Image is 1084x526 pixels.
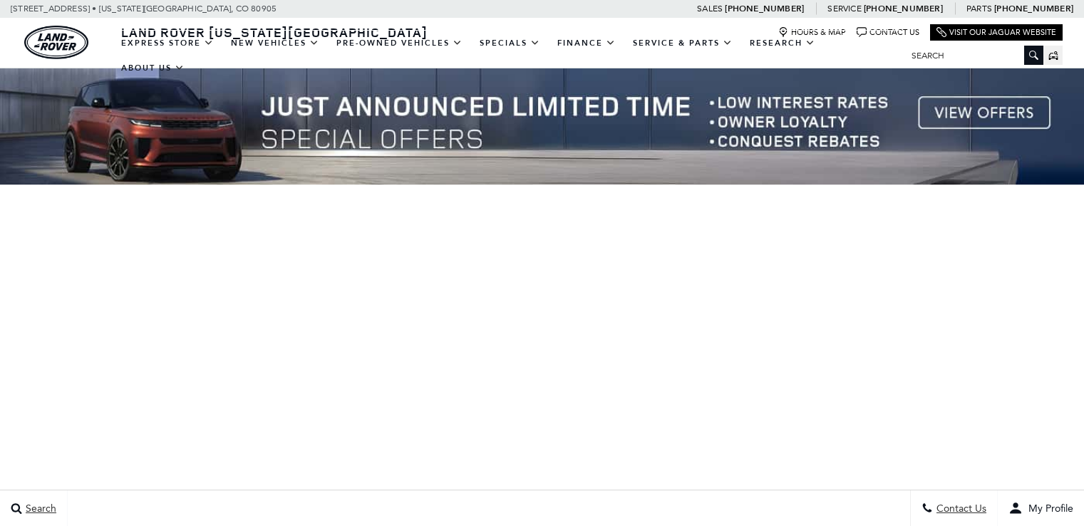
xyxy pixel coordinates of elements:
[624,31,741,56] a: Service & Parts
[827,4,861,14] span: Service
[933,502,986,515] span: Contact Us
[697,4,723,14] span: Sales
[113,31,901,81] nav: Main Navigation
[994,3,1073,14] a: [PHONE_NUMBER]
[549,31,624,56] a: Finance
[11,4,277,14] a: [STREET_ADDRESS] • [US_STATE][GEOGRAPHIC_DATA], CO 80905
[121,24,428,41] span: Land Rover [US_STATE][GEOGRAPHIC_DATA]
[857,27,919,38] a: Contact Us
[113,56,193,81] a: About Us
[328,31,471,56] a: Pre-Owned Vehicles
[864,3,943,14] a: [PHONE_NUMBER]
[471,31,549,56] a: Specials
[741,31,824,56] a: Research
[113,24,436,41] a: Land Rover [US_STATE][GEOGRAPHIC_DATA]
[998,490,1084,526] button: user-profile-menu
[113,31,222,56] a: EXPRESS STORE
[936,27,1056,38] a: Visit Our Jaguar Website
[24,26,88,59] a: land-rover
[901,47,1043,64] input: Search
[966,4,992,14] span: Parts
[725,3,804,14] a: [PHONE_NUMBER]
[24,26,88,59] img: Land Rover
[1023,502,1073,515] span: My Profile
[778,27,846,38] a: Hours & Map
[222,31,328,56] a: New Vehicles
[22,502,56,515] span: Search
